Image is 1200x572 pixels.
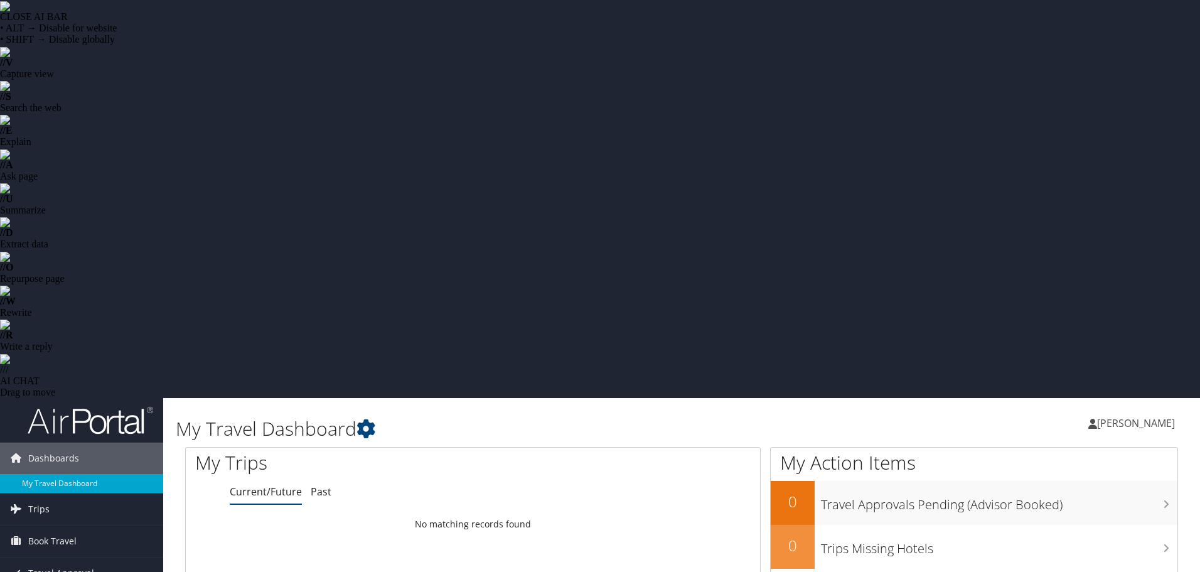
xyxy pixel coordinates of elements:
td: No matching records found [186,513,760,536]
span: [PERSON_NAME] [1097,416,1175,430]
h2: 0 [771,535,815,556]
h3: Travel Approvals Pending (Advisor Booked) [821,490,1177,514]
a: 0Travel Approvals Pending (Advisor Booked) [771,481,1177,525]
h2: 0 [771,491,815,512]
a: [PERSON_NAME] [1088,404,1187,442]
h1: My Trips [195,450,512,476]
span: Trips [28,494,50,525]
h1: My Action Items [771,450,1177,476]
img: airportal-logo.png [28,406,153,435]
a: Current/Future [230,485,302,499]
h1: My Travel Dashboard [176,416,850,442]
a: 0Trips Missing Hotels [771,525,1177,569]
span: Book Travel [28,526,77,557]
a: Past [311,485,331,499]
h3: Trips Missing Hotels [821,534,1177,558]
span: Dashboards [28,443,79,474]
